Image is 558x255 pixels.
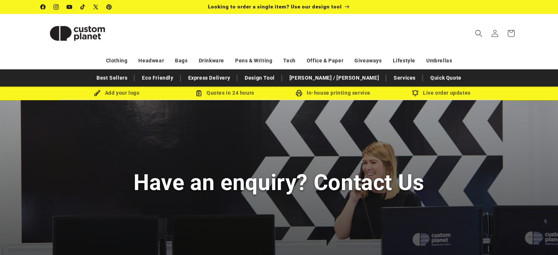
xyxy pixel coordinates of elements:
a: Headwear [138,54,164,67]
a: Eco Friendly [138,72,177,84]
a: Lifestyle [393,54,415,67]
div: Quotes in 24 hours [171,88,279,98]
a: Custom Planet [38,14,117,52]
a: Bags [175,54,187,67]
img: Order Updates Icon [196,90,202,96]
a: Design Tool [241,72,278,84]
a: [PERSON_NAME] / [PERSON_NAME] [286,72,383,84]
a: Office & Paper [307,54,343,67]
a: Giveaways [354,54,382,67]
summary: Search [471,25,487,41]
a: Express Delivery [185,72,234,84]
img: Order updates [412,90,419,96]
a: Pens & Writing [235,54,272,67]
div: Add your logo [63,88,171,98]
img: In-house printing [296,90,302,96]
a: Best Sellers [93,72,131,84]
a: Tech [283,54,295,67]
a: Clothing [106,54,128,67]
a: Drinkware [199,54,224,67]
div: In-house printing service [279,88,387,98]
a: Umbrellas [426,54,452,67]
a: Quick Quote [427,72,465,84]
img: Custom Planet [41,17,114,50]
img: Brush Icon [94,90,101,96]
div: Live order updates [387,88,496,98]
span: Looking to order a single item? Use our design tool [208,4,342,10]
h1: Have an enquiry? Contact Us [134,168,424,197]
a: Services [390,72,419,84]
